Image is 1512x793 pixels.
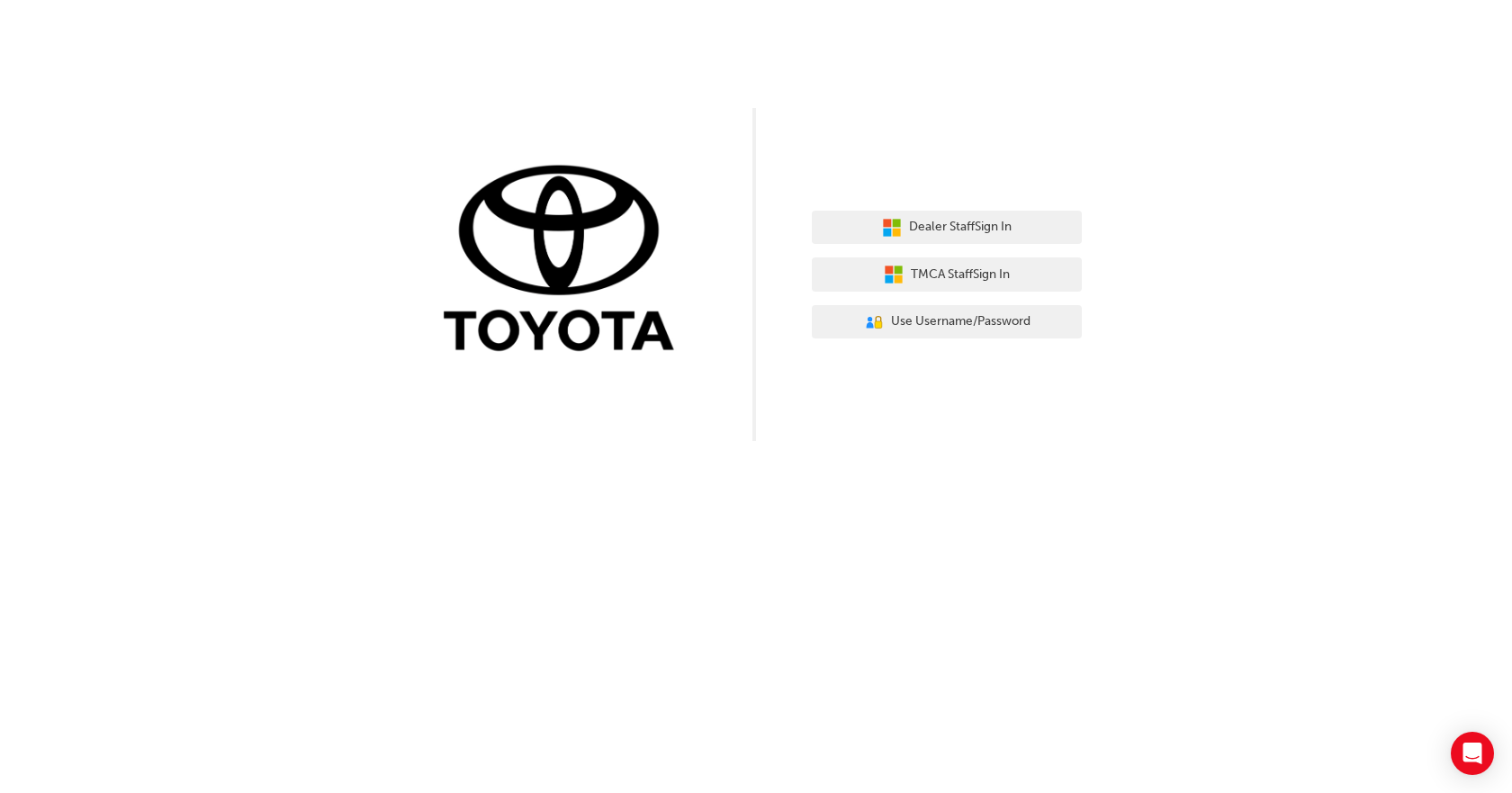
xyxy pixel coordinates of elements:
span: Dealer Staff Sign In [909,217,1012,238]
div: Open Intercom Messenger [1451,732,1494,775]
span: Use Username/Password [891,311,1030,332]
img: Trak [430,161,700,360]
button: Dealer StaffSign In [812,211,1082,245]
button: TMCA StaffSign In [812,257,1082,292]
button: Use Username/Password [812,305,1082,339]
span: TMCA Staff Sign In [911,265,1010,285]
